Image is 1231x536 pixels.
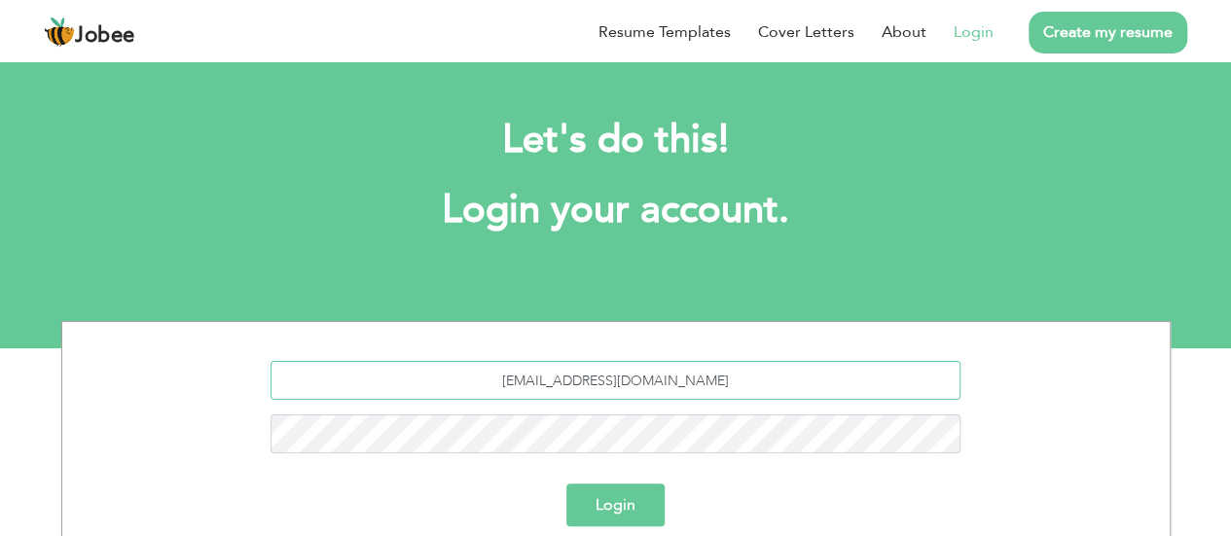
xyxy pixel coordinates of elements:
a: About [882,20,926,44]
h1: Login your account. [91,185,1141,235]
button: Login [566,483,665,526]
h2: Let's do this! [91,115,1141,165]
a: Resume Templates [598,20,731,44]
a: Jobee [44,17,135,48]
a: Create my resume [1029,12,1187,54]
span: Jobee [75,25,135,47]
a: Cover Letters [758,20,854,44]
img: jobee.io [44,17,75,48]
a: Login [954,20,994,44]
input: Email [271,361,960,400]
